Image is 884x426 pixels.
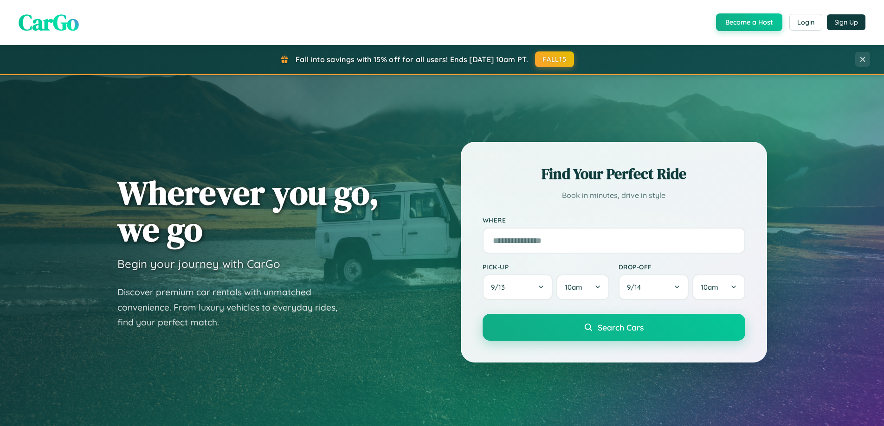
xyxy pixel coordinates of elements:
[483,164,745,184] h2: Find Your Perfect Ride
[619,274,689,300] button: 9/14
[535,51,574,67] button: FALL15
[117,174,379,248] h1: Wherever you go, we go
[117,285,349,330] p: Discover premium car rentals with unmatched convenience. From luxury vehicles to everyday rides, ...
[483,216,745,224] label: Where
[483,263,609,271] label: Pick-up
[556,274,609,300] button: 10am
[701,283,718,292] span: 10am
[491,283,510,292] span: 9 / 13
[565,283,582,292] span: 10am
[598,322,644,332] span: Search Cars
[627,283,645,292] span: 9 / 14
[692,274,745,300] button: 10am
[827,14,865,30] button: Sign Up
[483,314,745,341] button: Search Cars
[619,263,745,271] label: Drop-off
[483,189,745,202] p: Book in minutes, drive in style
[716,13,782,31] button: Become a Host
[296,55,528,64] span: Fall into savings with 15% off for all users! Ends [DATE] 10am PT.
[19,7,79,38] span: CarGo
[789,14,822,31] button: Login
[483,274,553,300] button: 9/13
[117,257,280,271] h3: Begin your journey with CarGo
